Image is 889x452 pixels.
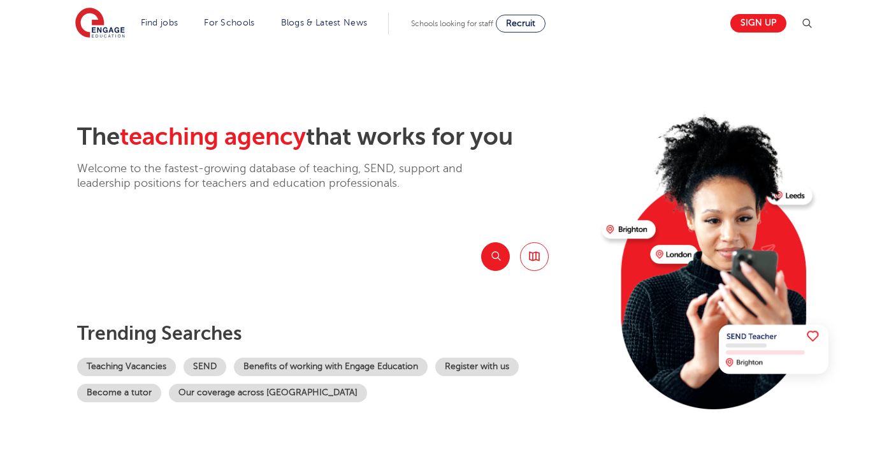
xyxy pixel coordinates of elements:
a: Sign up [730,14,786,33]
span: teaching agency [120,123,306,150]
span: Schools looking for staff [411,19,493,28]
a: Recruit [496,15,546,33]
span: Recruit [506,18,535,28]
a: Become a tutor [77,384,161,402]
a: Find jobs [141,18,178,27]
p: Welcome to the fastest-growing database of teaching, SEND, support and leadership positions for t... [77,161,498,191]
a: SEND [184,358,226,376]
img: Engage Education [75,8,125,40]
a: For Schools [204,18,254,27]
a: Register with us [435,358,519,376]
a: Teaching Vacancies [77,358,176,376]
p: Trending searches [77,322,591,345]
a: Benefits of working with Engage Education [234,358,428,376]
button: Search [481,242,510,271]
a: Our coverage across [GEOGRAPHIC_DATA] [169,384,367,402]
a: Blogs & Latest News [281,18,368,27]
h2: The that works for you [77,122,591,152]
